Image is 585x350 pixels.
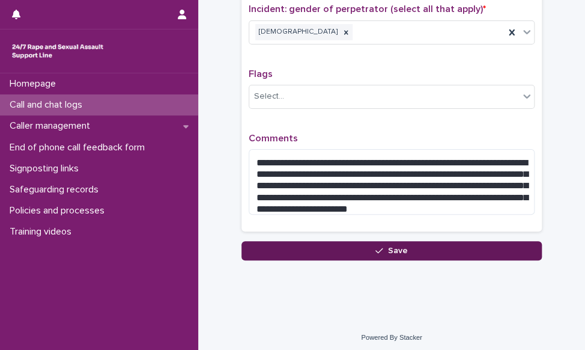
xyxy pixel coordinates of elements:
[388,247,408,255] span: Save
[361,334,422,341] a: Powered By Stacker
[5,78,65,90] p: Homepage
[5,205,114,216] p: Policies and processes
[249,4,486,14] span: Incident: gender of perpetrator (select all that apply)
[5,184,108,195] p: Safeguarding records
[5,142,154,153] p: End of phone call feedback form
[5,99,92,111] p: Call and chat logs
[5,120,100,132] p: Caller management
[10,39,106,63] img: rhQMoQhaT3yELyF149Cw
[241,241,542,260] button: Save
[5,226,81,238] p: Training videos
[249,134,298,143] span: Comments
[255,24,339,40] div: [DEMOGRAPHIC_DATA]
[249,69,273,79] span: Flags
[5,163,88,174] p: Signposting links
[254,90,284,103] div: Select...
